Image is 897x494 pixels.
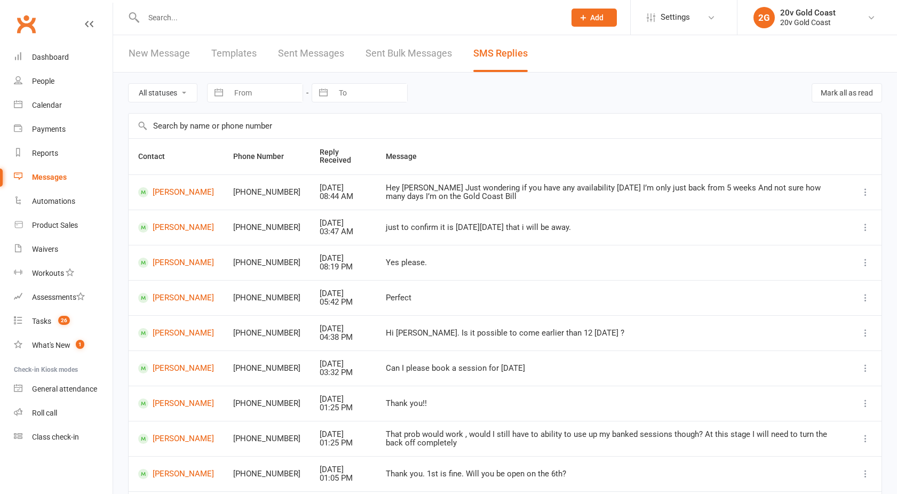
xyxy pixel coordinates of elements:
a: Assessments [14,285,113,309]
div: General attendance [32,385,97,393]
div: 20v Gold Coast [780,18,836,27]
div: [PHONE_NUMBER] [233,329,300,338]
a: Sent Messages [278,35,344,72]
th: Contact [129,139,224,174]
a: [PERSON_NAME] [138,434,214,444]
button: Add [571,9,617,27]
div: Thank you. 1st is fine. Will you be open on the 6th? [386,469,840,479]
div: Waivers [32,245,58,253]
a: Calendar [14,93,113,117]
input: To [333,84,407,102]
div: [PHONE_NUMBER] [233,223,300,232]
a: [PERSON_NAME] [138,258,214,268]
a: Automations [14,189,113,213]
a: [PERSON_NAME] [138,328,214,338]
a: [PERSON_NAME] [138,293,214,303]
a: Payments [14,117,113,141]
div: [DATE] [320,184,367,193]
div: 2G [753,7,775,28]
div: Automations [32,197,75,205]
a: Tasks 26 [14,309,113,333]
div: [PHONE_NUMBER] [233,434,300,443]
div: [DATE] [320,324,367,333]
div: [DATE] [320,254,367,263]
div: 01:25 PM [320,403,367,412]
div: Product Sales [32,221,78,229]
div: What's New [32,341,70,349]
div: [DATE] [320,360,367,369]
div: [PHONE_NUMBER] [233,188,300,197]
div: Class check-in [32,433,79,441]
div: Hi [PERSON_NAME]. Is it possible to come earlier than 12 [DATE] ? [386,329,840,338]
div: Reports [32,149,58,157]
div: [PHONE_NUMBER] [233,469,300,479]
a: Product Sales [14,213,113,237]
div: [PHONE_NUMBER] [233,364,300,373]
div: Can I please book a session for [DATE] [386,364,840,373]
a: Class kiosk mode [14,425,113,449]
input: Search... [140,10,558,25]
div: Messages [32,173,67,181]
div: 20v Gold Coast [780,8,836,18]
div: Perfect [386,293,840,302]
th: Message [376,139,850,174]
div: [PHONE_NUMBER] [233,293,300,302]
a: Templates [211,35,257,72]
span: Settings [661,5,690,29]
a: Sent Bulk Messages [366,35,452,72]
div: [DATE] [320,289,367,298]
button: Mark all as read [812,83,882,102]
div: People [32,77,54,85]
div: 05:42 PM [320,298,367,307]
div: 01:25 PM [320,439,367,448]
a: Messages [14,165,113,189]
div: [DATE] [320,430,367,439]
div: Tasks [32,317,51,325]
span: 1 [76,340,84,349]
div: [DATE] [320,219,367,228]
div: [PHONE_NUMBER] [233,258,300,267]
div: Calendar [32,101,62,109]
a: Roll call [14,401,113,425]
a: SMS Replies [473,35,528,72]
input: Search by name or phone number [129,114,882,138]
a: Waivers [14,237,113,261]
a: New Message [129,35,190,72]
a: Reports [14,141,113,165]
div: 03:47 AM [320,227,367,236]
input: From [228,84,303,102]
div: That prob would work , would I still have to ability to use up my banked sessions though? At this... [386,430,840,448]
div: 08:44 AM [320,192,367,201]
a: Clubworx [13,11,39,37]
div: 03:32 PM [320,368,367,377]
div: [DATE] [320,395,367,404]
span: 26 [58,316,70,325]
div: Hey [PERSON_NAME] Just wondering if you have any availability [DATE] I’m only just back from 5 we... [386,184,840,201]
div: Yes please. [386,258,840,267]
a: [PERSON_NAME] [138,187,214,197]
div: 01:05 PM [320,474,367,483]
a: [PERSON_NAME] [138,222,214,233]
a: [PERSON_NAME] [138,363,214,373]
a: General attendance kiosk mode [14,377,113,401]
a: Workouts [14,261,113,285]
div: Dashboard [32,53,69,61]
a: Dashboard [14,45,113,69]
div: just to confirm it is [DATE][DATE] that i will be away. [386,223,840,232]
div: 08:19 PM [320,262,367,272]
div: [PHONE_NUMBER] [233,399,300,408]
div: Assessments [32,293,85,301]
div: Thank you!! [386,399,840,408]
div: 04:38 PM [320,333,367,342]
a: People [14,69,113,93]
a: [PERSON_NAME] [138,399,214,409]
th: Phone Number [224,139,310,174]
div: [DATE] [320,465,367,474]
th: Reply Received [310,139,376,174]
div: Payments [32,125,66,133]
div: Roll call [32,409,57,417]
div: Workouts [32,269,64,277]
a: [PERSON_NAME] [138,469,214,479]
a: What's New1 [14,333,113,357]
span: Add [590,13,604,22]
